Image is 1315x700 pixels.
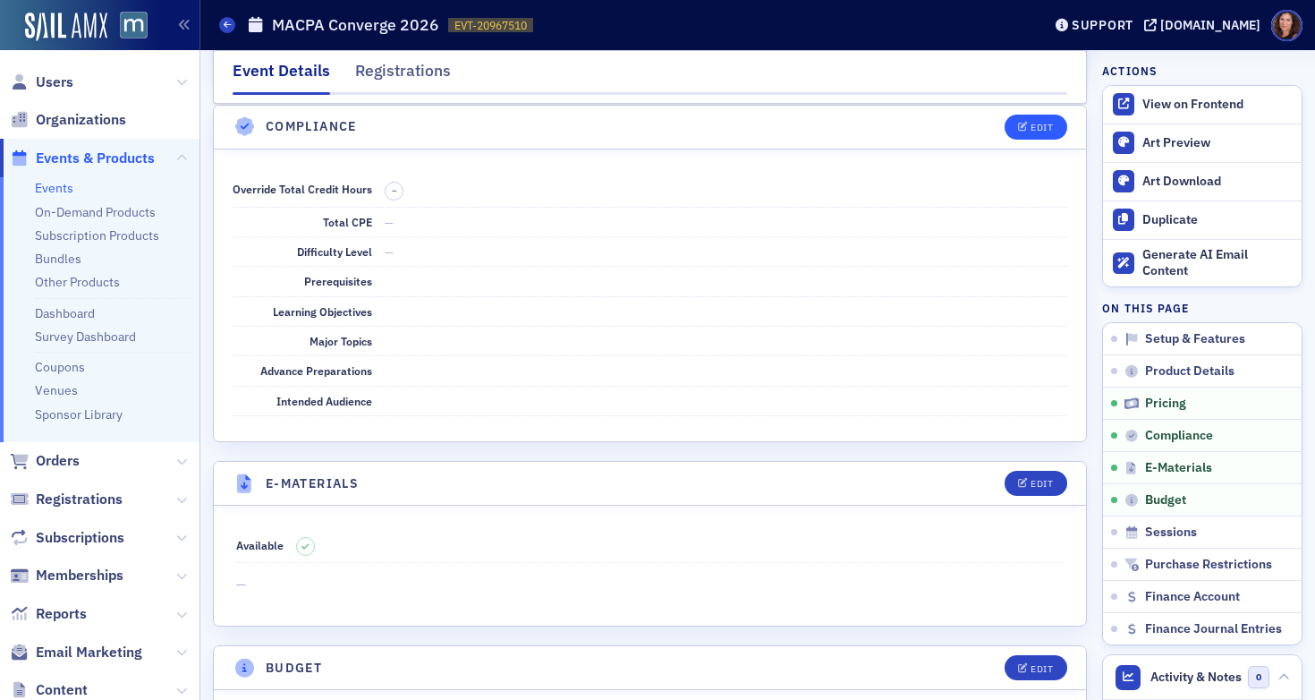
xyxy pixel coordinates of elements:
[25,13,107,41] img: SailAMX
[36,566,123,585] span: Memberships
[1103,86,1302,124] a: View on Frontend
[10,566,123,585] a: Memberships
[36,110,126,130] span: Organizations
[1145,492,1186,508] span: Budget
[1142,247,1293,278] div: Generate AI Email Content
[1103,124,1302,162] a: Art Preview
[266,659,322,678] h4: Budget
[1102,300,1302,316] h4: On this page
[276,394,372,408] span: Intended Audience
[1005,471,1066,496] button: Edit
[10,643,142,662] a: Email Marketing
[10,451,80,471] a: Orders
[35,204,156,220] a: On-Demand Products
[1145,557,1272,573] span: Purchase Restrictions
[1145,460,1212,476] span: E-Materials
[266,474,359,493] h4: E-Materials
[1145,363,1234,380] span: Product Details
[1031,664,1053,674] div: Edit
[385,244,394,259] span: —
[1145,331,1245,347] span: Setup & Features
[1145,589,1240,605] span: Finance Account
[1150,668,1242,687] span: Activity & Notes
[1145,396,1186,412] span: Pricing
[1103,239,1302,287] button: Generate AI Email Content
[35,329,136,345] a: Survey Dashboard
[323,215,372,229] span: Total CPE
[304,274,372,288] span: Prerequisites
[1142,174,1293,190] div: Art Download
[1142,212,1293,228] div: Duplicate
[35,274,120,290] a: Other Products
[35,382,78,398] a: Venues
[310,334,372,348] span: Major Topics
[1142,135,1293,151] div: Art Preview
[36,680,88,700] span: Content
[10,73,73,92] a: Users
[10,680,88,700] a: Content
[1160,17,1260,33] div: [DOMAIN_NAME]
[236,576,1065,594] span: —
[266,117,357,136] h4: Compliance
[36,73,73,92] span: Users
[10,149,155,168] a: Events & Products
[36,604,87,624] span: Reports
[1271,10,1302,41] span: Profile
[35,305,95,321] a: Dashboard
[1145,621,1282,637] span: Finance Journal Entries
[1248,666,1270,688] span: 0
[10,490,123,509] a: Registrations
[1102,63,1158,79] h4: Actions
[10,110,126,130] a: Organizations
[1142,97,1293,113] div: View on Frontend
[35,359,85,375] a: Coupons
[273,304,372,319] span: Learning Objectives
[36,643,142,662] span: Email Marketing
[1031,123,1053,132] div: Edit
[35,251,81,267] a: Bundles
[355,59,451,92] div: Registrations
[36,149,155,168] span: Events & Products
[1031,479,1053,489] div: Edit
[233,182,372,196] span: Override Total Credit Hours
[35,180,73,196] a: Events
[1103,201,1302,239] button: Duplicate
[107,12,148,42] a: View Homepage
[120,12,148,39] img: SailAMX
[1103,162,1302,201] a: Art Download
[1005,115,1066,140] button: Edit
[392,184,397,197] span: –
[1072,17,1133,33] div: Support
[35,406,123,423] a: Sponsor Library
[1144,19,1267,31] button: [DOMAIN_NAME]
[35,227,159,243] a: Subscription Products
[36,490,123,509] span: Registrations
[385,215,394,229] span: —
[10,528,124,548] a: Subscriptions
[454,18,527,33] span: EVT-20967510
[260,363,372,378] span: Advance Preparations
[1145,525,1197,541] span: Sessions
[297,244,372,259] span: Difficulty Level
[1145,428,1213,444] span: Compliance
[236,538,284,552] span: Available
[36,451,80,471] span: Orders
[10,604,87,624] a: Reports
[36,528,124,548] span: Subscriptions
[272,14,439,36] h1: MACPA Converge 2026
[233,59,330,95] div: Event Details
[1005,655,1066,680] button: Edit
